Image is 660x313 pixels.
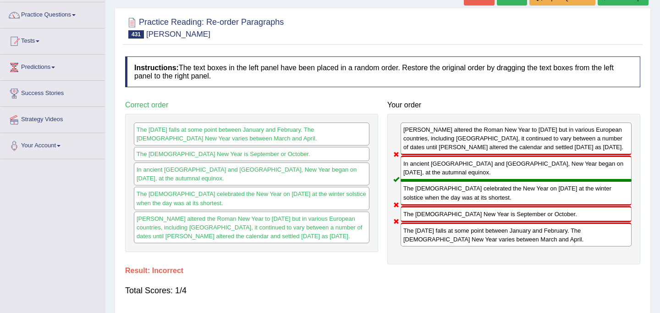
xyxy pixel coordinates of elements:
[128,30,144,39] span: 431
[401,123,632,155] div: [PERSON_NAME] altered the Roman New Year to [DATE] but in various European countries, including [...
[0,81,105,104] a: Success Stories
[134,64,179,72] b: Instructions:
[401,180,632,205] div: The [DEMOGRAPHIC_DATA] celebrated the New Year on [DATE] at the winter solstice when the day was ...
[125,267,640,275] h4: Result:
[125,16,284,39] h2: Practice Reading: Re-order Paragraphs
[0,55,105,78] a: Predictions
[134,187,369,210] div: The [DEMOGRAPHIC_DATA] celebrated the New Year on [DATE] at the winter solstice when the day was ...
[0,2,105,25] a: Practice Questions
[146,30,210,39] small: [PERSON_NAME]
[125,56,640,87] h4: The text boxes in the left panel have been placed in a random order. Restore the original order b...
[0,133,105,156] a: Your Account
[401,223,632,246] div: The [DATE] falls at some point between January and February. The [DEMOGRAPHIC_DATA] New Year vari...
[0,107,105,130] a: Strategy Videos
[387,101,640,109] h4: Your order
[401,156,632,180] div: In ancient [GEOGRAPHIC_DATA] and [GEOGRAPHIC_DATA], New Year began on [DATE], at the autumnal equ...
[401,206,632,222] div: The [DEMOGRAPHIC_DATA] New Year is September or October.
[134,212,369,243] div: [PERSON_NAME] altered the Roman New Year to [DATE] but in various European countries, including [...
[0,28,105,51] a: Tests
[125,279,640,302] div: Total Scores: 1/4
[134,123,369,145] div: The [DATE] falls at some point between January and February. The [DEMOGRAPHIC_DATA] New Year vari...
[125,101,378,109] h4: Correct order
[134,162,369,185] div: In ancient [GEOGRAPHIC_DATA] and [GEOGRAPHIC_DATA], New Year began on [DATE], at the autumnal equ...
[134,147,369,161] div: The [DEMOGRAPHIC_DATA] New Year is September or October.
